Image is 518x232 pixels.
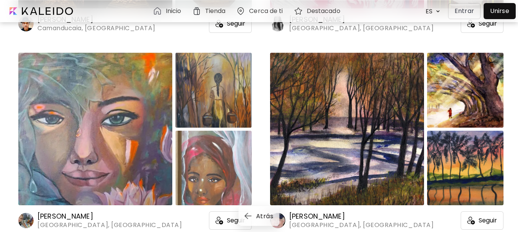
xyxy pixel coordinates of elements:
button: Entrar [448,3,481,19]
img: https://cdn.kaleido.art/CDN/Artwork/176134/Thumbnail/medium.webp?updated=780947 [175,131,252,206]
img: icon [467,20,475,28]
a: Cerca de ti [236,6,286,16]
a: Unirse [484,3,516,19]
h6: Inicio [166,8,181,14]
img: back-arrow [244,213,251,219]
a: Entrar [448,3,484,19]
a: https://cdn.kaleido.art/CDN/Artwork/176133/Thumbnail/large.webp?updated=780944https://cdn.kaleido... [18,51,252,230]
span: [GEOGRAPHIC_DATA], [GEOGRAPHIC_DATA] [37,221,182,229]
span: Seguir [227,20,245,28]
button: back-arrowAtrás [238,206,279,226]
span: Atrás [246,212,273,220]
span: [GEOGRAPHIC_DATA], [GEOGRAPHIC_DATA] [289,221,434,229]
div: Seguir [461,15,503,33]
h6: Cerca de ti [249,8,283,14]
span: Seguir [227,217,245,224]
div: Seguir [461,211,503,230]
div: ES [422,5,434,18]
img: https://cdn.kaleido.art/CDN/Artwork/109437/Thumbnail/medium.webp?updated=480494 [427,53,503,128]
div: Seguir [209,15,252,33]
img: arrow down [434,8,442,15]
img: https://cdn.kaleido.art/CDN/Artwork/176133/Thumbnail/large.webp?updated=780944 [18,53,172,205]
a: https://cdn.kaleido.art/CDN/Artwork/99856/Thumbnail/large.webp?updated=436083https://cdn.kaleido.... [270,51,503,230]
img: icon [215,20,223,28]
h6: [PERSON_NAME] [289,212,434,221]
a: Inicio [153,6,185,16]
img: icon [215,217,223,224]
p: Entrar [455,6,474,16]
h6: [PERSON_NAME] [37,212,182,221]
img: https://cdn.kaleido.art/CDN/Artwork/99856/Thumbnail/large.webp?updated=436083 [270,53,424,205]
img: https://cdn.kaleido.art/CDN/Artwork/118599/Thumbnail/medium.webp?updated=527387 [427,131,503,206]
span: Seguir [479,217,497,224]
img: https://cdn.kaleido.art/CDN/Artwork/176138/Thumbnail/medium.webp?updated=780969 [175,53,252,128]
a: Tienda [192,6,229,16]
span: [GEOGRAPHIC_DATA], [GEOGRAPHIC_DATA] [289,24,434,32]
span: Camanducaia, [GEOGRAPHIC_DATA] [37,24,155,32]
a: Destacado [294,6,343,16]
h6: Tienda [205,8,226,14]
h6: Destacado [307,8,340,14]
a: back-arrowAtrás [238,211,279,220]
span: Seguir [479,20,497,28]
img: icon [467,217,475,224]
div: Seguir [209,211,252,230]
